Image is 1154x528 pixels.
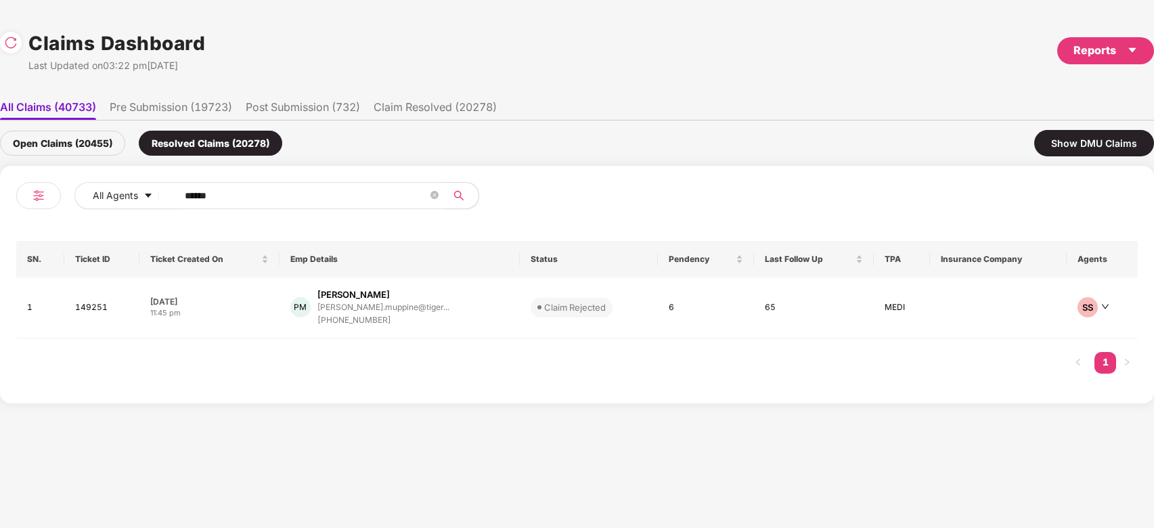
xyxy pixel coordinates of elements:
button: All Agentscaret-down [74,182,182,209]
img: svg+xml;base64,PHN2ZyB4bWxucz0iaHR0cDovL3d3dy53My5vcmcvMjAwMC9zdmciIHdpZHRoPSIyNCIgaGVpZ2h0PSIyNC... [30,188,47,204]
span: close-circle [430,190,439,202]
div: Last Updated on 03:22 pm[DATE] [28,58,205,73]
button: left [1067,352,1089,374]
div: 11:45 pm [150,307,268,319]
span: left [1074,358,1082,366]
span: caret-down [1127,45,1138,56]
li: Pre Submission (19723) [110,100,232,120]
li: Next Page [1116,352,1138,374]
li: Claim Resolved (20278) [374,100,497,120]
h1: Claims Dashboard [28,28,205,58]
span: All Agents [93,188,138,203]
span: right [1123,358,1131,366]
th: Status [520,241,658,278]
img: svg+xml;base64,PHN2ZyBpZD0iUmVsb2FkLTMyeDMyIiB4bWxucz0iaHR0cDovL3d3dy53My5vcmcvMjAwMC9zdmciIHdpZH... [4,36,18,49]
div: Claim Rejected [544,301,606,314]
td: 6 [658,278,754,338]
td: 65 [754,278,874,338]
div: [PHONE_NUMBER] [317,314,449,327]
th: Ticket ID [64,241,140,278]
div: Resolved Claims (20278) [139,131,282,156]
li: 1 [1094,352,1116,374]
div: Show DMU Claims [1034,130,1154,156]
span: caret-down [143,191,153,202]
span: close-circle [430,191,439,199]
th: Emp Details [280,241,520,278]
th: Agents [1067,241,1138,278]
button: right [1116,352,1138,374]
div: [PERSON_NAME] [317,288,390,301]
th: TPA [874,241,930,278]
div: Reports [1073,42,1138,59]
th: Ticket Created On [139,241,279,278]
span: down [1101,303,1109,311]
li: Post Submission (732) [246,100,360,120]
button: search [445,182,479,209]
div: PM [290,297,311,317]
li: Previous Page [1067,352,1089,374]
span: Pendency [669,254,733,265]
span: Ticket Created On [150,254,258,265]
span: search [445,190,472,201]
span: Last Follow Up [765,254,853,265]
th: Last Follow Up [754,241,874,278]
th: Pendency [658,241,754,278]
div: [DATE] [150,296,268,307]
td: MEDI [874,278,930,338]
td: 1 [16,278,64,338]
div: [PERSON_NAME].muppine@tiger... [317,303,449,311]
th: Insurance Company [930,241,1067,278]
td: 149251 [64,278,140,338]
div: SS [1078,297,1098,317]
a: 1 [1094,352,1116,372]
th: SN. [16,241,64,278]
